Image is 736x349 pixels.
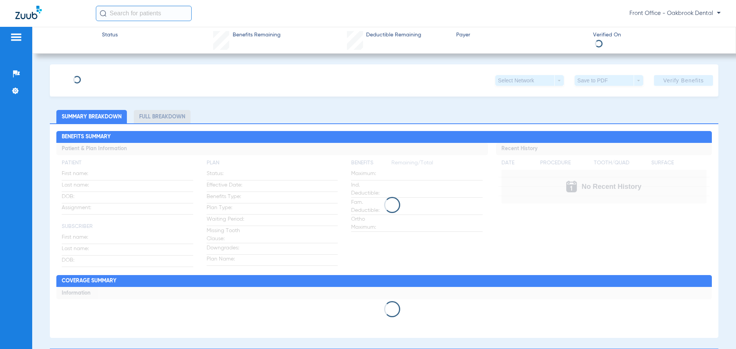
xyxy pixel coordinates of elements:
[102,31,118,39] span: Status
[10,33,22,42] img: hamburger-icon
[629,10,721,17] span: Front Office - Oakbrook Dental
[593,31,723,39] span: Verified On
[134,110,191,123] li: Full Breakdown
[456,31,586,39] span: Payer
[56,275,711,287] h2: Coverage Summary
[96,6,192,21] input: Search for patients
[56,131,711,143] h2: Benefits Summary
[15,6,42,19] img: Zuub Logo
[56,110,127,123] li: Summary Breakdown
[366,31,421,39] span: Deductible Remaining
[100,10,107,17] img: Search Icon
[233,31,281,39] span: Benefits Remaining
